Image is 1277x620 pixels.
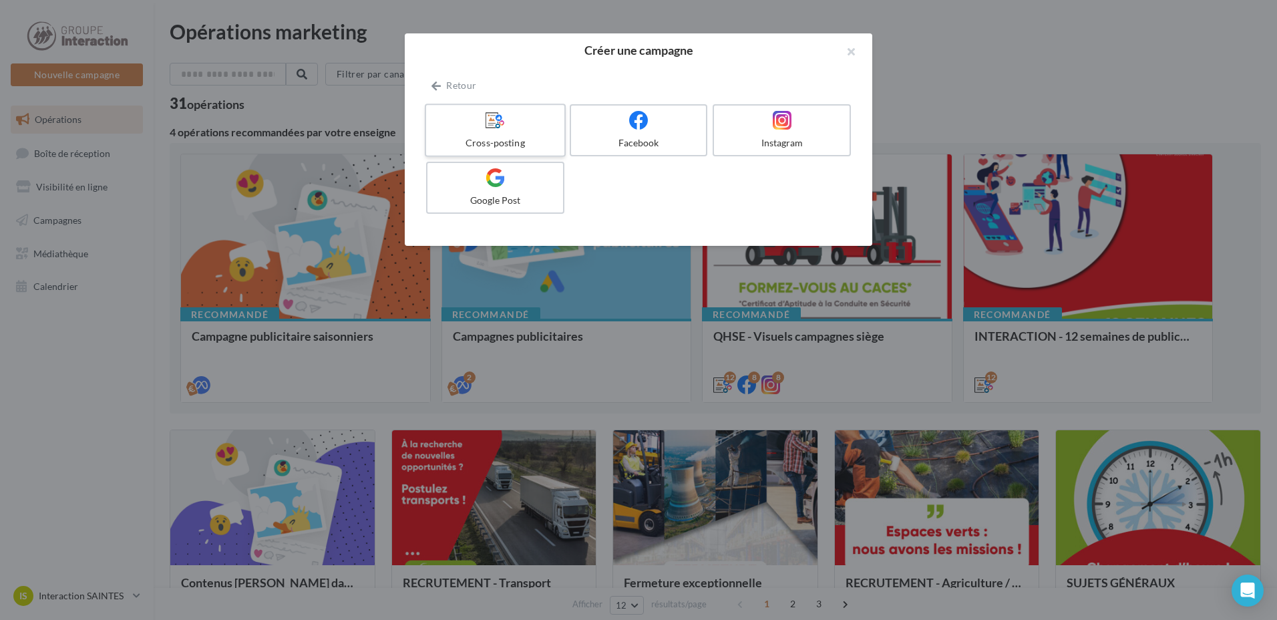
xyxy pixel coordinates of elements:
[426,44,851,56] h2: Créer une campagne
[431,136,558,150] div: Cross-posting
[1232,575,1264,607] div: Open Intercom Messenger
[719,136,844,150] div: Instagram
[433,194,558,207] div: Google Post
[576,136,701,150] div: Facebook
[426,77,482,94] button: Retour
